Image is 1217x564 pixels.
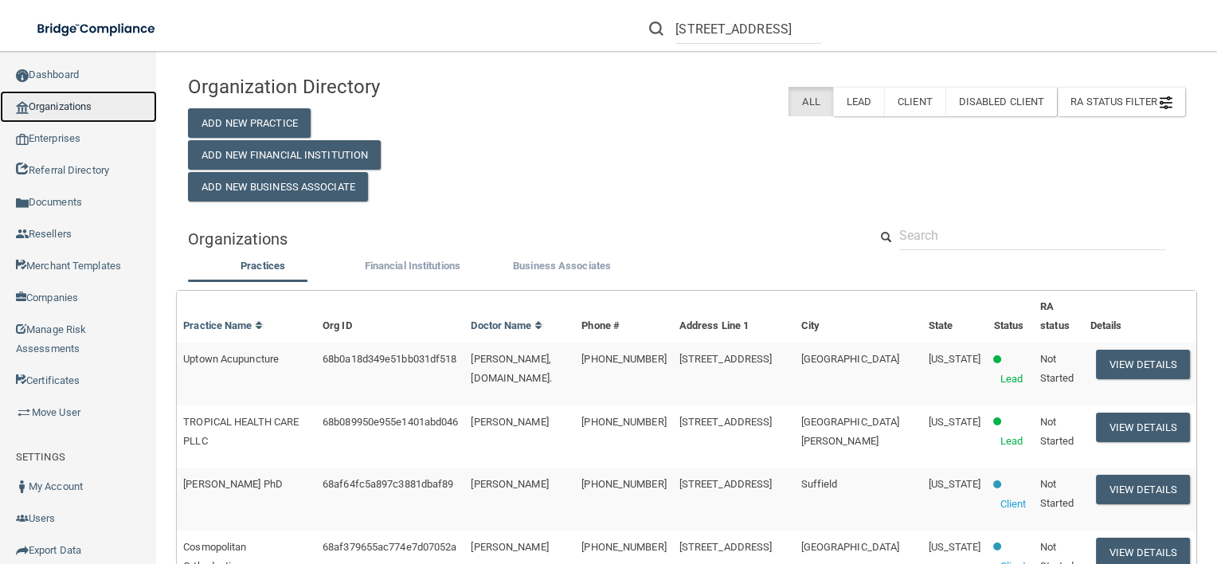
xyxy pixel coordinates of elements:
label: Practices [196,257,330,276]
button: Add New Business Associate [188,172,368,202]
button: View Details [1096,413,1190,442]
span: TROPICAL HEALTH CARE PLLC [183,416,299,447]
span: [GEOGRAPHIC_DATA] [801,541,900,553]
span: [PERSON_NAME], [DOMAIN_NAME]. [471,353,551,384]
span: Suffield [801,478,838,490]
img: organization-icon.f8decf85.png [16,101,29,114]
input: Search [675,14,821,44]
img: ic_user_dark.df1a06c3.png [16,480,29,493]
button: Add New Practice [188,108,311,138]
th: Org ID [316,291,464,343]
th: Details [1084,291,1196,343]
label: Disabled Client [945,87,1058,116]
span: Not Started [1040,416,1074,447]
span: [PHONE_NUMBER] [581,416,666,428]
a: Practice Name [183,319,263,331]
th: State [922,291,988,343]
th: Phone # [575,291,672,343]
span: Business Associates [513,260,611,272]
input: Search [899,221,1165,250]
span: [STREET_ADDRESS] [679,478,773,490]
span: Uptown Acupuncture [183,353,279,365]
span: [PERSON_NAME] [471,416,548,428]
iframe: Drift Widget Chat Controller [942,477,1198,540]
span: [PERSON_NAME] [471,478,548,490]
p: Lead [1000,370,1023,389]
span: [PHONE_NUMBER] [581,541,666,553]
span: [US_STATE] [929,353,981,365]
th: RA status [1034,291,1084,343]
th: City [795,291,922,343]
label: Business Associates [495,257,629,276]
a: Doctor Name [471,319,542,331]
img: ic-search.3b580494.png [649,22,663,36]
span: [STREET_ADDRESS] [679,353,773,365]
button: View Details [1096,350,1190,379]
label: Financial Institutions [346,257,479,276]
span: [STREET_ADDRESS] [679,541,773,553]
span: [PERSON_NAME] [471,541,548,553]
span: [US_STATE] [929,541,981,553]
span: [GEOGRAPHIC_DATA] [801,353,900,365]
th: Address Line 1 [673,291,795,343]
li: Financial Institutions [338,257,487,280]
span: Practices [241,260,285,272]
button: View Details [1096,475,1190,504]
h4: Organization Directory [188,76,504,97]
img: icon-users.e205127d.png [16,512,29,525]
span: [PHONE_NUMBER] [581,353,666,365]
label: All [789,87,832,116]
li: Business Associate [487,257,637,280]
span: [PERSON_NAME] PhD [183,478,283,490]
span: 68b089950e955e1401abd046 [323,416,458,428]
span: [US_STATE] [929,416,981,428]
span: 68b0a18d349e51bb031df518 [323,353,456,365]
button: Add New Financial Institution [188,140,381,170]
img: ic_reseller.de258add.png [16,228,29,241]
span: [GEOGRAPHIC_DATA][PERSON_NAME] [801,416,900,447]
img: briefcase.64adab9b.png [16,405,32,421]
img: icon-export.b9366987.png [16,544,29,557]
label: SETTINGS [16,448,65,467]
span: RA Status Filter [1070,96,1172,108]
p: Lead [1000,432,1023,451]
span: 68af64fc5a897c3881dbaf89 [323,478,453,490]
span: [US_STATE] [929,478,981,490]
span: [STREET_ADDRESS] [679,416,773,428]
span: Financial Institutions [365,260,460,272]
img: icon-filter@2x.21656d0b.png [1160,96,1172,109]
label: Lead [833,87,884,116]
img: enterprise.0d942306.png [16,134,29,145]
span: Not Started [1040,353,1074,384]
li: Practices [188,257,338,280]
label: Client [884,87,945,116]
img: ic_dashboard_dark.d01f4a41.png [16,69,29,82]
img: bridge_compliance_login_screen.278c3ca4.svg [24,13,170,45]
span: [PHONE_NUMBER] [581,478,666,490]
th: Status [988,291,1035,343]
img: icon-documents.8dae5593.png [16,197,29,210]
span: 68af379655ac774e7d07052a [323,541,456,553]
h5: Organizations [188,230,845,248]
